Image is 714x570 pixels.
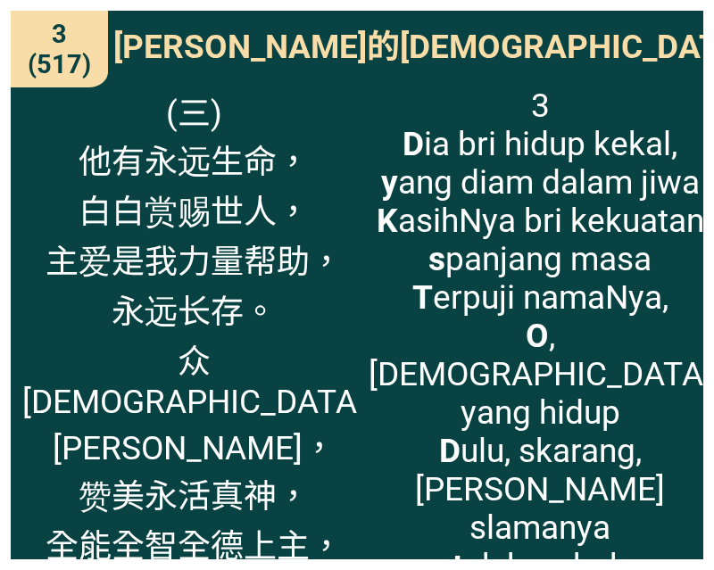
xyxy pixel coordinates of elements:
b: O [526,317,549,355]
b: D [439,432,461,470]
b: T [412,278,433,317]
b: s [428,240,445,278]
b: K [377,202,398,240]
b: y [381,163,398,202]
b: D [403,125,424,163]
span: 3 (517) [22,19,96,79]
